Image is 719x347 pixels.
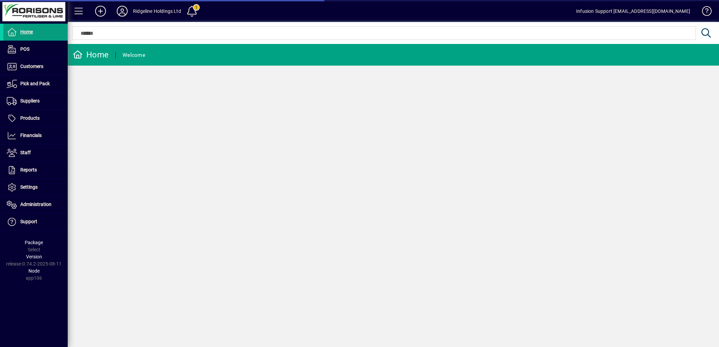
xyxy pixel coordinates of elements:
div: Ridgeline Holdings Ltd [133,6,181,17]
div: Welcome [123,50,145,61]
a: Customers [3,58,68,75]
button: Profile [111,5,133,17]
span: Package [25,240,43,245]
a: Knowledge Base [697,1,711,23]
div: Infusion Support [EMAIL_ADDRESS][DOMAIN_NAME] [576,6,690,17]
span: Staff [20,150,31,155]
button: Add [90,5,111,17]
span: Administration [20,202,51,207]
a: Pick and Pack [3,75,68,92]
span: Products [20,115,40,121]
span: Node [28,268,40,274]
a: Support [3,213,68,230]
a: POS [3,41,68,58]
span: Home [20,29,33,34]
span: Version [26,254,42,259]
span: Settings [20,184,38,190]
a: Settings [3,179,68,196]
span: Financials [20,133,42,138]
a: Financials [3,127,68,144]
span: Pick and Pack [20,81,50,86]
span: Support [20,219,37,224]
span: Customers [20,64,43,69]
span: POS [20,46,29,52]
a: Products [3,110,68,127]
a: Suppliers [3,93,68,110]
div: Home [73,49,109,60]
a: Staff [3,144,68,161]
a: Administration [3,196,68,213]
a: Reports [3,162,68,179]
span: Suppliers [20,98,40,103]
span: Reports [20,167,37,172]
